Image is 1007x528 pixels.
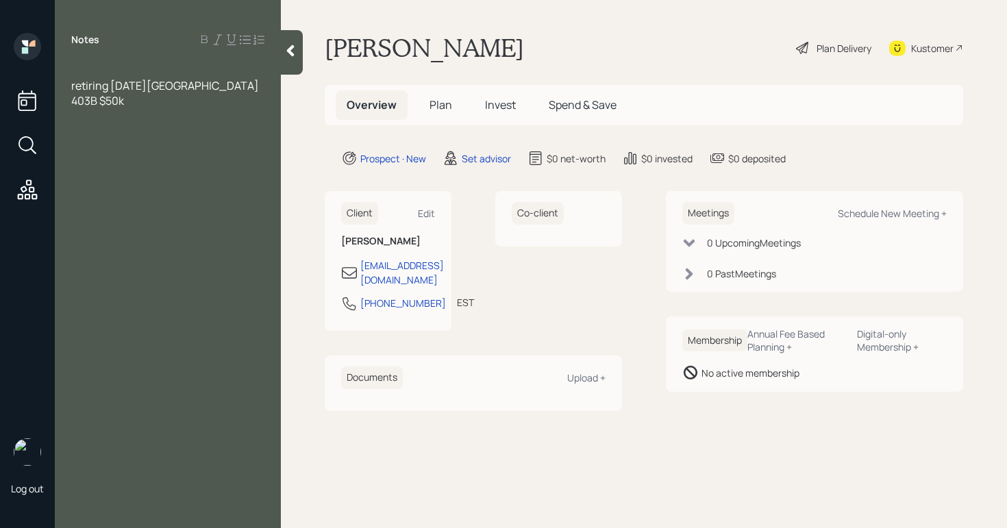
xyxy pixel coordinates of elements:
div: No active membership [701,366,799,380]
h1: [PERSON_NAME] [325,33,524,63]
label: Notes [71,33,99,47]
div: Set advisor [462,151,511,166]
div: $0 net-worth [547,151,606,166]
img: aleksandra-headshot.png [14,438,41,466]
span: retiring [DATE][GEOGRAPHIC_DATA] [71,78,259,93]
div: $0 invested [641,151,693,166]
span: 403B $50k [71,93,124,108]
h6: Client [341,202,378,225]
div: 0 Past Meeting s [707,266,776,281]
div: [EMAIL_ADDRESS][DOMAIN_NAME] [360,258,444,287]
h6: [PERSON_NAME] [341,236,435,247]
div: Annual Fee Based Planning + [747,327,846,353]
span: Spend & Save [549,97,617,112]
div: Plan Delivery [817,41,871,55]
div: EST [457,295,474,310]
div: Prospect · New [360,151,426,166]
h6: Meetings [682,202,734,225]
span: Overview [347,97,397,112]
h6: Documents [341,366,403,389]
div: Kustomer [911,41,954,55]
h6: Membership [682,329,747,352]
div: 0 Upcoming Meeting s [707,236,801,250]
div: $0 deposited [728,151,786,166]
div: Edit [418,207,435,220]
h6: Co-client [512,202,564,225]
div: Upload + [567,371,606,384]
span: Invest [485,97,516,112]
span: Plan [430,97,452,112]
div: [PHONE_NUMBER] [360,296,446,310]
div: Schedule New Meeting + [838,207,947,220]
div: Log out [11,482,44,495]
div: Digital-only Membership + [857,327,947,353]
